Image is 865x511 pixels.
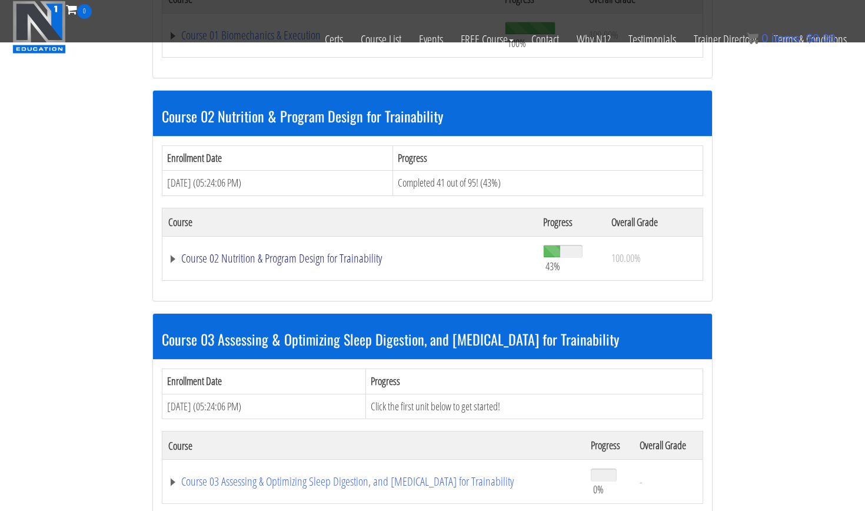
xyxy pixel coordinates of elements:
[523,19,568,60] a: Contact
[806,32,836,45] bdi: 0.00
[765,19,856,60] a: Terms & Conditions
[162,331,703,347] h3: Course 03 Assessing & Optimizing Sleep Digestion, and [MEDICAL_DATA] for Trainability
[537,208,605,236] th: Progress
[12,1,66,54] img: n1-education
[410,19,452,60] a: Events
[162,145,393,171] th: Enrollment Date
[365,369,703,394] th: Progress
[452,19,523,60] a: FREE Course
[168,253,531,264] a: Course 02 Nutrition & Program Design for Trainability
[634,432,703,460] th: Overall Grade
[162,108,703,124] h3: Course 02 Nutrition & Program Design for Trainability
[593,483,604,496] span: 0%
[162,369,366,394] th: Enrollment Date
[393,145,703,171] th: Progress
[761,32,768,45] span: 0
[352,19,410,60] a: Course List
[605,208,703,236] th: Overall Grade
[685,19,765,60] a: Trainer Directory
[162,394,366,419] td: [DATE] (05:24:06 PM)
[771,32,803,45] span: items:
[634,460,703,504] td: -
[168,476,579,487] a: Course 03 Assessing & Optimizing Sleep Digestion, and [MEDICAL_DATA] for Trainability
[162,208,537,236] th: Course
[365,394,703,419] td: Click the first unit below to get started!
[66,1,92,17] a: 0
[747,32,758,44] img: icon11.png
[545,260,560,273] span: 43%
[806,32,813,45] span: $
[585,432,634,460] th: Progress
[393,171,703,196] td: Completed 41 out of 95! (43%)
[747,32,836,45] a: 0 items: $0.00
[316,19,352,60] a: Certs
[162,171,393,196] td: [DATE] (05:24:06 PM)
[77,4,92,19] span: 0
[605,236,703,280] td: 100.00%
[568,19,620,60] a: Why N1?
[620,19,685,60] a: Testimonials
[162,432,585,460] th: Course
